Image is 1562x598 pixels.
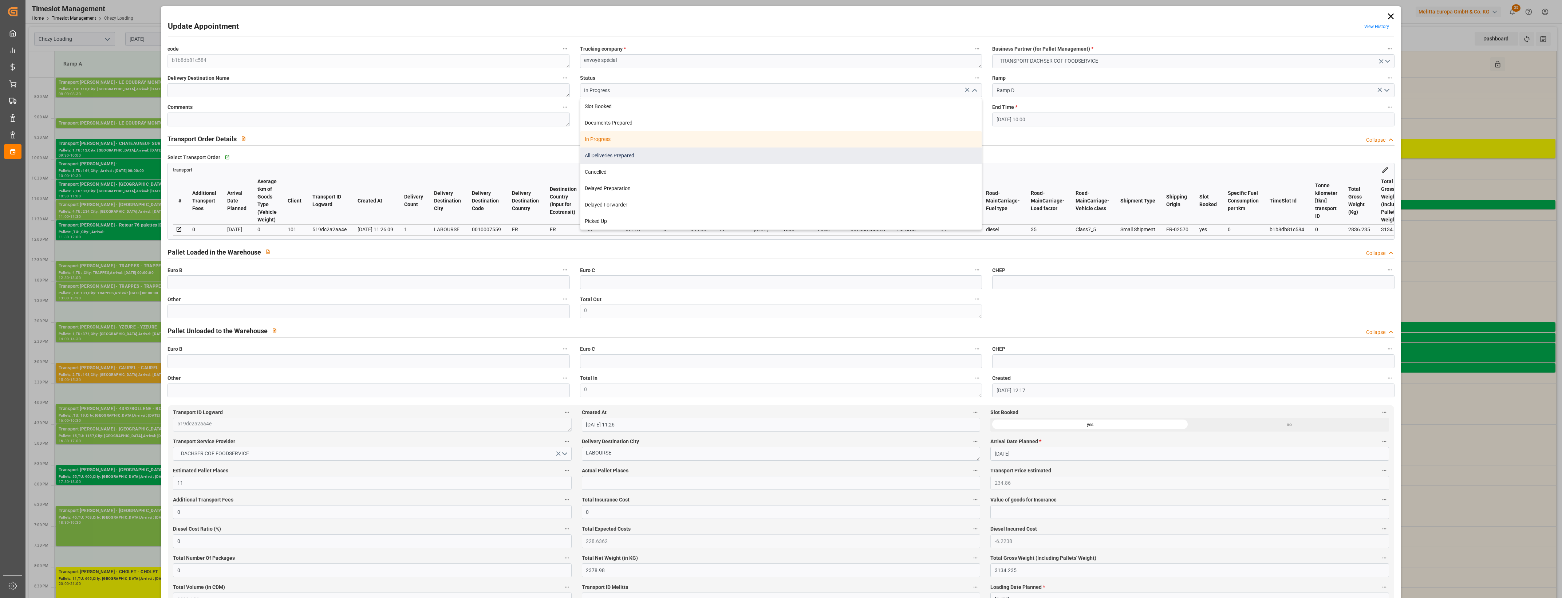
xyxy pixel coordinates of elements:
[282,177,307,224] th: Client
[992,113,1394,126] input: DD-MM-YYYY HH:MM
[544,177,582,224] th: Destination Country (input for Ecotransit)
[1228,225,1259,234] div: 0
[434,225,461,234] div: LABOURSE
[472,225,501,234] div: 0010007559
[1194,177,1222,224] th: Slot Booked
[1381,225,1404,234] div: 3134.235
[992,103,1017,111] span: End Time
[1366,136,1385,144] div: Collapse
[560,344,570,354] button: Euro B
[173,467,228,475] span: Estimated Pallet Places
[257,225,277,234] div: 0
[580,197,982,213] div: Delayed Forwarder
[167,374,181,382] span: Other
[562,553,572,563] button: Total Number Of Packages
[173,409,223,416] span: Transport ID Logward
[1380,553,1389,563] button: Total Gross Weight (Including Pallets' Weight)
[1385,102,1395,112] button: End Time *
[1190,418,1389,432] div: no
[1366,249,1385,257] div: Collapse
[562,437,572,446] button: Transport Service Provider
[992,345,1005,353] span: CHEP
[971,437,980,446] button: Delivery Destination City
[992,54,1394,68] button: open menu
[352,177,399,224] th: Created At
[582,583,628,591] span: Transport ID Melitta
[237,131,251,145] button: View description
[582,525,631,533] span: Total Expected Costs
[173,167,192,173] span: transport
[1076,225,1109,234] div: Class7_5
[1310,177,1343,224] th: Tonne kilometer [tkm] transport ID
[167,134,237,144] h2: Transport Order Details
[992,267,1005,274] span: CHEP
[173,554,235,562] span: Total Number Of Packages
[981,177,1025,224] th: Road-MainCarriage-Fuel type
[429,177,466,224] th: Delivery Destination City
[167,103,193,111] span: Comments
[969,85,979,96] button: close menu
[560,44,570,54] button: code
[252,177,282,224] th: Average tkm of Goods Type (Vehicle Weight)
[1380,408,1389,417] button: Slot Booked
[399,177,429,224] th: Delivery Count
[173,438,235,445] span: Transport Service Provider
[992,83,1394,97] input: Type to search/select
[562,408,572,417] button: Transport ID Logward
[560,373,570,383] button: Other
[992,74,1006,82] span: Ramp
[580,164,982,180] div: Cancelled
[167,54,569,68] textarea: b1b8db81c584
[1315,225,1337,234] div: 0
[580,115,982,131] div: Documents Prepared
[288,225,301,234] div: 101
[582,447,980,461] textarea: LABOURSE
[404,225,423,234] div: 1
[173,583,225,591] span: Total Volume (in CDM)
[1364,24,1389,29] a: View History
[550,225,577,234] div: FR
[580,267,595,274] span: Euro C
[1385,44,1395,54] button: Business Partner (for Pallet Management) *
[1380,495,1389,504] button: Value of goods for Insurance
[1031,225,1065,234] div: 35
[1385,373,1395,383] button: Created
[990,418,1190,432] div: yes
[307,177,352,224] th: Transport ID Logward
[582,409,607,416] span: Created At
[990,438,1041,445] span: Arrival Date Planned
[1199,225,1217,234] div: yes
[582,496,630,504] span: Total Insurance Cost
[173,447,571,461] button: open menu
[187,177,222,224] th: Additional Transport Fees
[173,166,192,172] a: transport
[580,131,982,147] div: In Progress
[562,495,572,504] button: Additional Transport Fees
[580,98,982,115] div: Slot Booked
[1120,225,1155,234] div: Small Shipment
[1380,524,1389,534] button: Diesel Incurred Cost
[1381,85,1392,96] button: open menu
[560,73,570,83] button: Delivery Destination Name
[990,447,1389,461] input: DD-MM-YYYY
[992,45,1093,53] span: Business Partner (for Pallet Management)
[173,496,233,504] span: Additional Transport Fees
[1385,344,1395,354] button: CHEP
[560,102,570,112] button: Comments
[1348,225,1370,234] div: 2836.235
[973,294,982,304] button: Total Out
[167,154,220,161] span: Select Transport Order
[168,21,239,32] h2: Update Appointment
[990,409,1018,416] span: Slot Booked
[971,524,980,534] button: Total Expected Costs
[992,374,1011,382] span: Created
[506,177,544,224] th: Delivery Destination Country
[167,74,229,82] span: Delivery Destination Name
[990,467,1051,475] span: Transport Price Estimated
[173,177,187,224] th: #
[580,83,982,97] input: Type to search/select
[1161,177,1194,224] th: Shipping Origin
[1270,225,1304,234] div: b1b8db81c584
[973,44,982,54] button: Trucking company *
[971,466,980,475] button: Actual Pallet Places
